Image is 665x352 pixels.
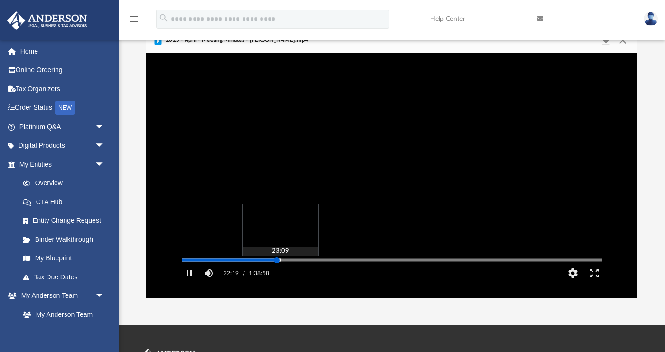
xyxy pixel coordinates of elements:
label: 22:19 [224,264,239,283]
button: Download [598,34,615,47]
img: Anderson Advisors Platinum Portal [4,11,90,30]
label: 1:38:58 [249,264,269,283]
button: Pause [179,264,200,283]
i: search [159,13,169,23]
a: Binder Walkthrough [13,230,119,249]
button: Enter fullscreen [583,264,605,283]
div: 23:09 [243,247,318,256]
div: Preview [146,28,638,298]
a: My Entitiesarrow_drop_down [7,155,119,174]
a: Tax Due Dates [13,267,119,286]
div: NEW [55,101,75,115]
a: CTA Hub [13,192,119,211]
img: User Pic [644,12,658,26]
span: 2025 - April - Meeting Minutes - [PERSON_NAME].mp4 [164,36,309,45]
a: Tax Organizers [7,79,119,98]
span: arrow_drop_down [95,117,114,137]
a: Order StatusNEW [7,98,119,118]
a: My Blueprint [13,249,114,268]
a: Home [7,42,119,61]
a: My Anderson Teamarrow_drop_down [7,286,114,305]
span: arrow_drop_down [95,136,114,156]
a: Online Ordering [7,61,119,80]
i: menu [128,13,140,25]
div: File preview [146,53,638,298]
a: menu [128,18,140,25]
a: Overview [13,174,119,193]
a: Digital Productsarrow_drop_down [7,136,119,155]
a: Entity Change Request [13,211,119,230]
button: Close [614,34,631,47]
span: arrow_drop_down [95,155,114,174]
button: Settings [562,264,583,283]
button: Mute [200,264,217,283]
div: Media Slider [174,256,609,264]
a: My Anderson Team [13,305,109,324]
a: Platinum Q&Aarrow_drop_down [7,117,119,136]
span: arrow_drop_down [95,286,114,306]
span: / [243,264,245,283]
